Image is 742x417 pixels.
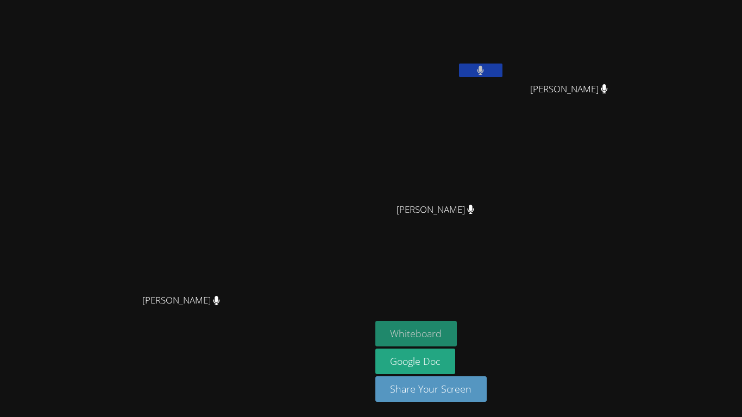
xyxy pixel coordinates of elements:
button: Share Your Screen [375,376,487,402]
button: Whiteboard [375,321,457,346]
span: [PERSON_NAME] [530,81,608,97]
span: [PERSON_NAME] [142,293,220,308]
span: [PERSON_NAME] [397,202,474,218]
a: Google Doc [375,349,456,374]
